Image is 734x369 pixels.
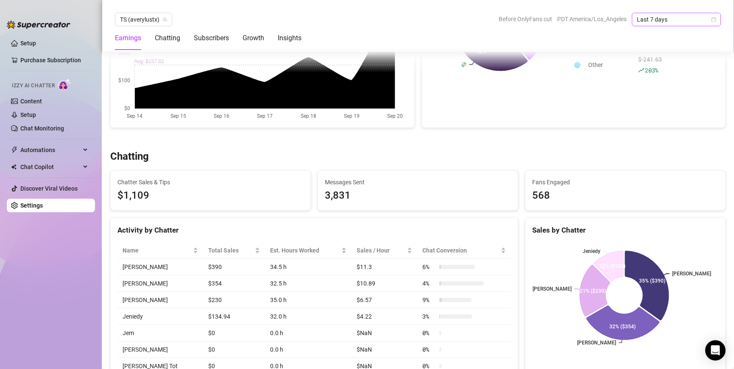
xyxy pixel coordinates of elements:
[637,13,716,26] span: Last 7 days
[533,286,572,292] text: [PERSON_NAME]
[123,246,191,255] span: Name
[422,262,436,272] span: 6 %
[155,33,180,43] div: Chatting
[58,78,71,91] img: AI Chatter
[117,178,304,187] span: Chatter Sales & Tips
[422,279,436,288] span: 4 %
[194,33,229,43] div: Subscribers
[352,275,417,292] td: $10.89
[243,33,264,43] div: Growth
[12,82,55,90] span: Izzy AI Chatter
[20,98,42,105] a: Content
[265,308,352,325] td: 32.0 h
[352,341,417,358] td: $NaN
[20,40,36,47] a: Setup
[162,17,167,22] span: team
[422,345,436,354] span: 0 %
[532,225,718,236] div: Sales by Chatter
[117,225,511,236] div: Activity by Chatter
[117,341,203,358] td: [PERSON_NAME]
[417,242,511,259] th: Chat Conversion
[583,249,600,255] text: Jeniedy
[705,340,726,361] div: Open Intercom Messenger
[117,308,203,325] td: Jeniedy
[120,13,167,26] span: TS (averylustx)
[585,55,634,75] td: Other
[203,275,265,292] td: $354
[20,185,78,192] a: Discover Viral Videos
[278,33,301,43] div: Insights
[20,125,64,132] a: Chat Monitoring
[20,202,43,209] a: Settings
[422,328,436,338] span: 0 %
[325,188,511,204] div: 3,831
[117,188,304,204] span: $1,109
[460,61,466,67] text: 💸
[203,259,265,275] td: $390
[117,275,203,292] td: [PERSON_NAME]
[532,178,718,187] span: Fans Engaged
[265,292,352,308] td: 35.0 h
[352,242,417,259] th: Sales / Hour
[110,150,149,164] h3: Chatting
[20,53,88,67] a: Purchase Subscription
[532,188,718,204] div: 568
[117,259,203,275] td: [PERSON_NAME]
[20,160,81,174] span: Chat Copilot
[638,67,644,73] span: rise
[352,325,417,341] td: $NaN
[20,143,81,157] span: Automations
[203,325,265,341] td: $0
[203,292,265,308] td: $230
[711,17,716,22] span: calendar
[208,246,254,255] span: Total Sales
[422,246,499,255] span: Chat Conversion
[265,259,352,275] td: 34.5 h
[117,242,203,259] th: Name
[265,325,352,341] td: 0.0 h
[117,292,203,308] td: [PERSON_NAME]
[265,275,352,292] td: 32.5 h
[557,13,627,25] span: PDT America/Los_Angeles
[115,33,141,43] div: Earnings
[203,308,265,325] td: $134.94
[11,147,18,153] span: thunderbolt
[20,111,36,118] a: Setup
[7,20,70,29] img: logo-BBDzfeDw.svg
[270,246,340,255] div: Est. Hours Worked
[638,55,662,75] div: $-241.63
[325,178,511,187] span: Messages Sent
[352,292,417,308] td: $6.57
[645,66,658,74] span: 203 %
[422,295,436,305] span: 9 %
[352,259,417,275] td: $11.3
[203,242,265,259] th: Total Sales
[352,308,417,325] td: $4.22
[357,246,405,255] span: Sales / Hour
[11,164,17,170] img: Chat Copilot
[499,13,552,25] span: Before OnlyFans cut
[265,341,352,358] td: 0.0 h
[422,312,436,321] span: 3 %
[672,271,711,277] text: [PERSON_NAME]
[203,341,265,358] td: $0
[577,340,616,346] text: [PERSON_NAME]
[117,325,203,341] td: Jem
